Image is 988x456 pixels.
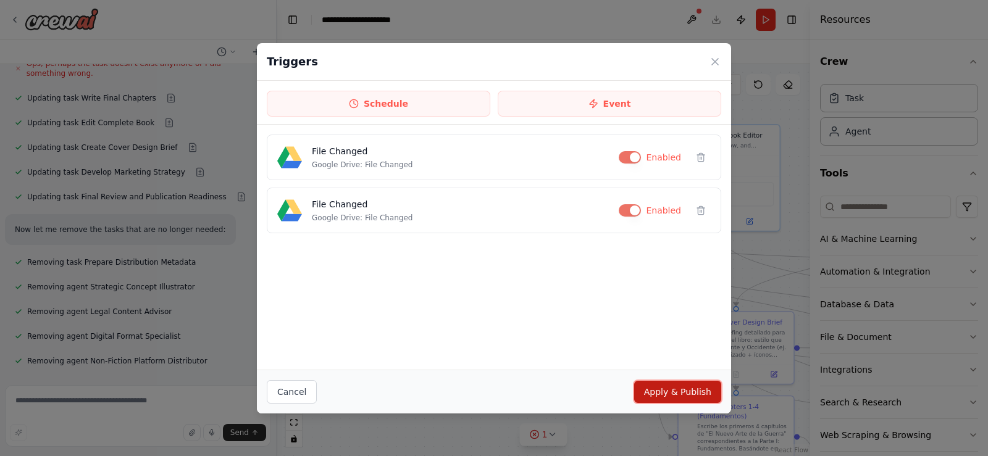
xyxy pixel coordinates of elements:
[312,145,609,157] h4: File Changed
[267,53,318,70] h2: Triggers
[691,201,711,220] button: Delete trigger
[498,91,721,117] button: Event
[267,91,490,117] button: Schedule
[312,198,609,210] h4: File Changed
[646,151,681,164] span: Enabled
[312,160,609,170] p: Google Drive: File Changed
[312,213,609,223] p: Google Drive: File Changed
[267,380,317,404] button: Cancel
[277,198,302,223] img: Google Drive
[634,381,721,403] button: Apply & Publish
[646,204,681,217] span: Enabled
[277,145,302,170] img: Google Drive
[691,147,711,167] button: Delete trigger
